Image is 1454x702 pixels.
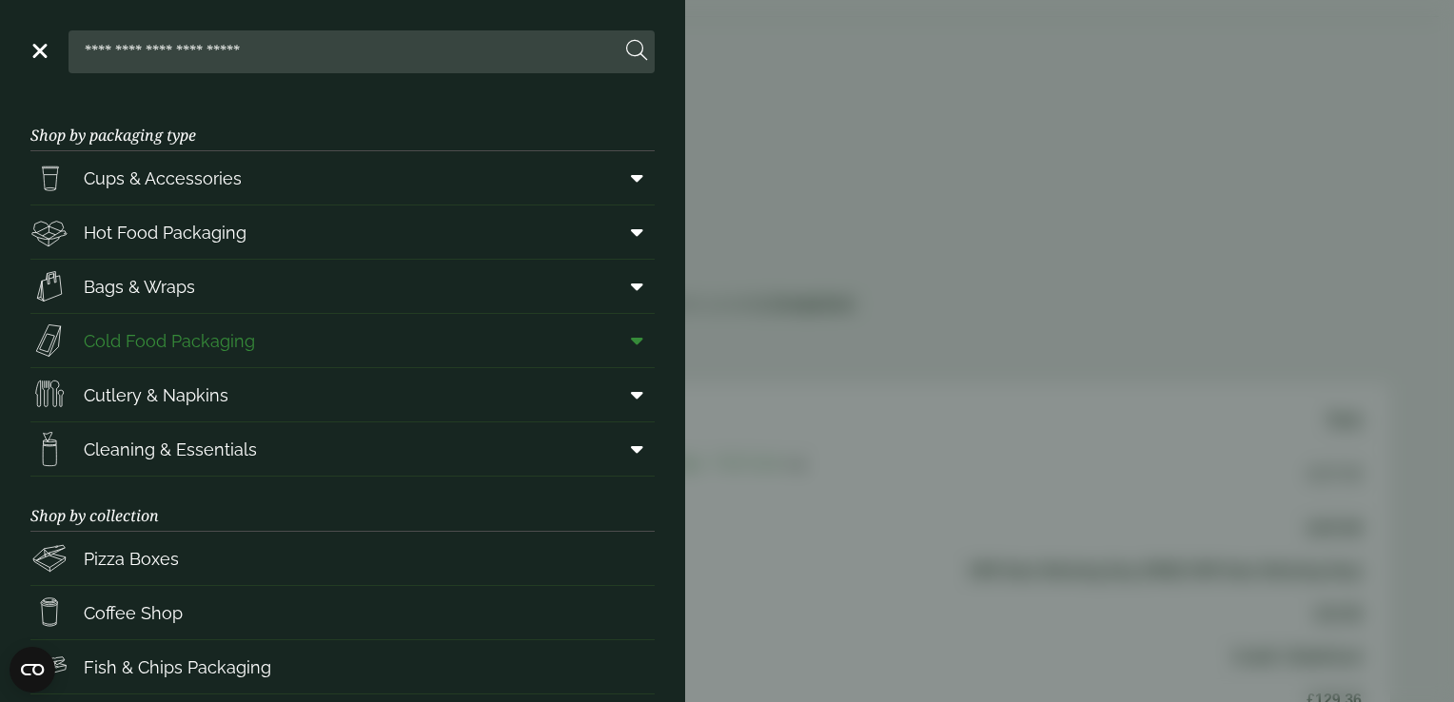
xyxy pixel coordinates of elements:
[30,640,655,693] a: Fish & Chips Packaging
[30,151,655,205] a: Cups & Accessories
[30,213,69,251] img: Deli_box.svg
[84,546,179,572] span: Pizza Boxes
[30,322,69,360] img: Sandwich_box.svg
[84,328,255,354] span: Cold Food Packaging
[30,532,655,585] a: Pizza Boxes
[84,220,246,245] span: Hot Food Packaging
[84,166,242,191] span: Cups & Accessories
[30,267,69,305] img: Paper_carriers.svg
[30,205,655,259] a: Hot Food Packaging
[30,376,69,414] img: Cutlery.svg
[84,600,183,626] span: Coffee Shop
[30,314,655,367] a: Cold Food Packaging
[84,382,228,408] span: Cutlery & Napkins
[10,647,55,692] button: Open CMP widget
[30,96,655,151] h3: Shop by packaging type
[30,430,69,468] img: open-wipe.svg
[30,368,655,421] a: Cutlery & Napkins
[30,586,655,639] a: Coffee Shop
[30,477,655,532] h3: Shop by collection
[30,539,69,577] img: Pizza_boxes.svg
[30,594,69,632] img: HotDrink_paperCup.svg
[84,437,257,462] span: Cleaning & Essentials
[84,654,271,680] span: Fish & Chips Packaging
[30,260,655,313] a: Bags & Wraps
[30,159,69,197] img: PintNhalf_cup.svg
[30,422,655,476] a: Cleaning & Essentials
[84,274,195,300] span: Bags & Wraps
